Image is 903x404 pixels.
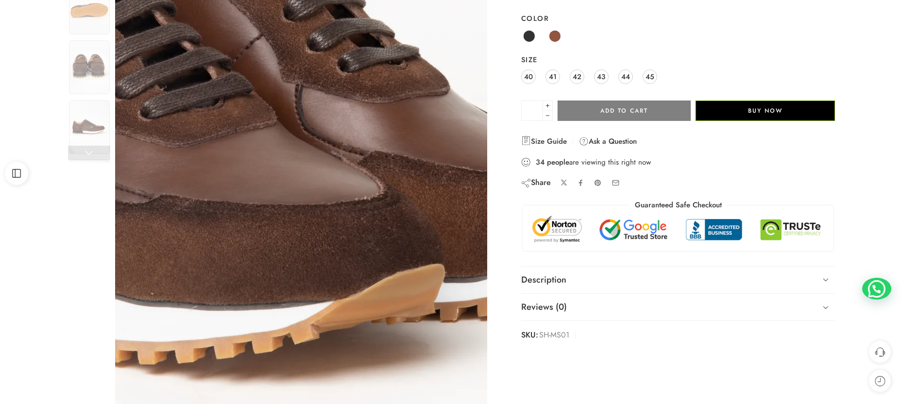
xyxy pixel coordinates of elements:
[594,179,602,187] a: Pin on Pinterest
[621,70,630,83] span: 44
[524,70,533,83] span: 40
[577,179,584,186] a: Share on Facebook
[579,135,637,147] a: Ask a Question
[521,177,551,188] div: Share
[549,70,557,83] span: 41
[521,294,835,321] a: Reviews (0)
[570,69,584,84] a: 42
[646,70,654,83] span: 45
[573,70,581,83] span: 42
[630,200,727,210] legend: Guaranteed Safe Checkout
[558,101,691,121] button: Add to cart
[521,328,538,342] strong: SKU:
[618,69,633,84] a: 44
[69,100,110,154] img: k13-scaled-1.webp
[536,157,545,167] strong: 34
[69,40,110,94] img: k13-scaled-1.webp
[521,157,835,168] div: are viewing this right now
[547,157,569,167] strong: people
[521,135,567,147] a: Size Guide
[521,55,835,65] label: Size
[521,267,835,294] a: Description
[561,179,568,186] a: Share on X
[521,69,536,84] a: 40
[521,101,543,121] input: Product quantity
[530,215,827,244] img: Trust
[539,328,569,342] span: SH-MS01
[597,70,605,83] span: 43
[612,179,620,187] a: Email to your friends
[594,69,609,84] a: 43
[521,14,835,23] label: Color
[696,101,835,121] button: Buy Now
[545,69,560,84] a: 41
[643,69,657,84] a: 45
